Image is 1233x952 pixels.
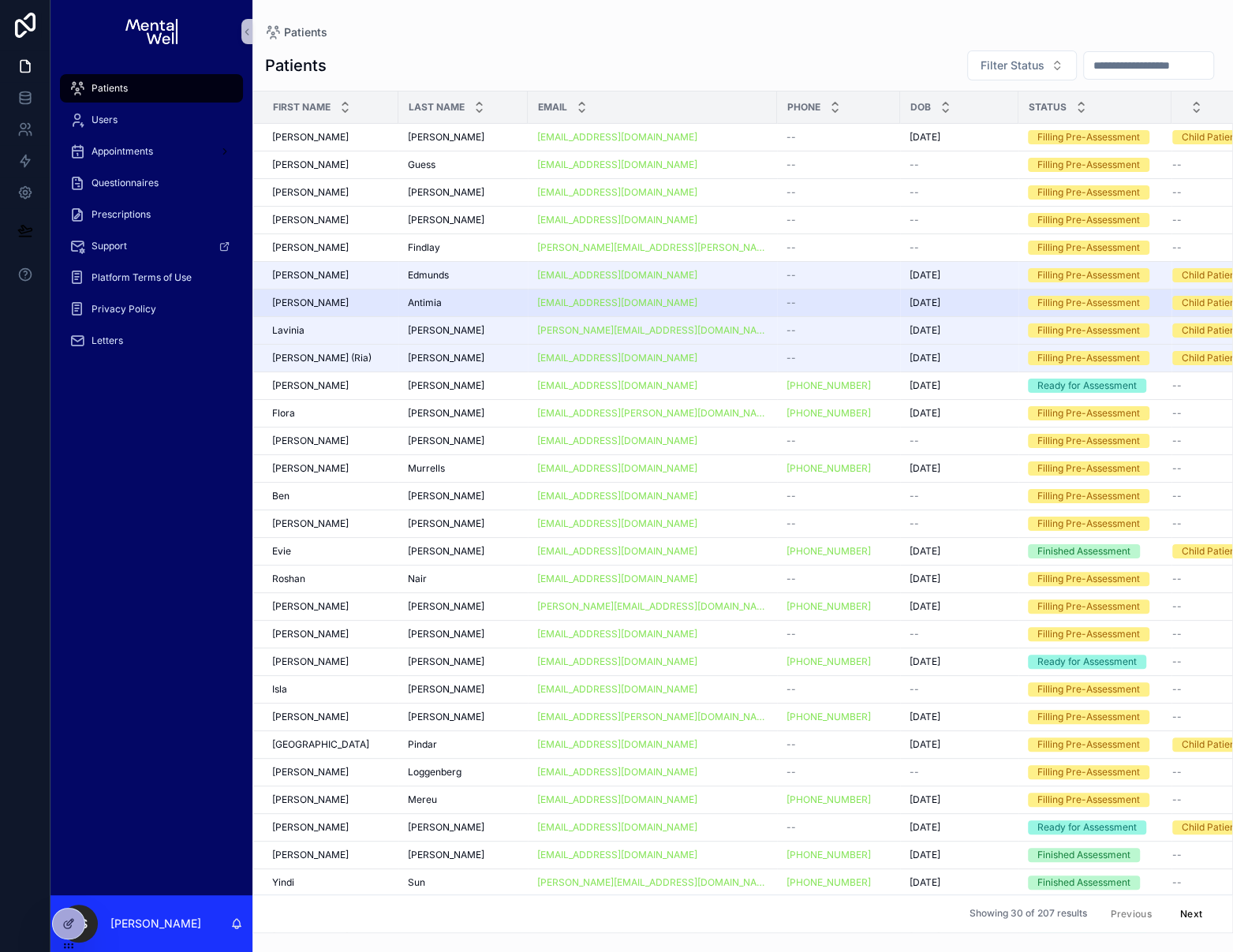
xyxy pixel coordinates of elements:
a: [EMAIL_ADDRESS][DOMAIN_NAME] [537,214,768,226]
span: -- [787,435,796,447]
span: Patients [284,24,327,40]
span: Privacy Policy [92,303,156,315]
span: Lavinia [272,324,305,337]
a: Questionnaires [60,169,243,197]
div: Ready for Assessment [1037,655,1137,669]
span: [PERSON_NAME] [272,186,349,199]
span: Flora [272,407,295,420]
a: [EMAIL_ADDRESS][DOMAIN_NAME] [537,573,768,585]
a: -- [910,490,1009,502]
span: -- [1172,379,1182,392]
span: [PERSON_NAME] [272,628,349,640]
span: -- [1172,186,1182,199]
div: Filling Pre-Assessment [1037,627,1140,641]
a: -- [787,324,891,337]
a: Filling Pre-Assessment [1028,241,1162,255]
a: [PERSON_NAME] [272,628,389,640]
a: -- [910,517,1009,530]
a: Patients [265,24,327,40]
a: [PERSON_NAME] [408,324,518,337]
a: [EMAIL_ADDRESS][DOMAIN_NAME] [537,159,768,171]
span: -- [910,186,919,199]
a: [DATE] [910,324,1009,337]
a: [PHONE_NUMBER] [787,407,891,420]
a: [PERSON_NAME] [408,214,518,226]
a: [PERSON_NAME] [272,214,389,226]
div: Filling Pre-Assessment [1037,185,1140,200]
span: -- [787,297,796,309]
span: [DATE] [910,573,940,585]
a: [PERSON_NAME] [272,379,389,392]
div: scrollable content [50,63,252,375]
a: [DATE] [910,573,1009,585]
a: [EMAIL_ADDRESS][DOMAIN_NAME] [537,435,697,447]
a: [DATE] [910,297,1009,309]
span: [PERSON_NAME] [408,324,484,337]
a: -- [787,573,891,585]
a: Letters [60,327,243,355]
a: [EMAIL_ADDRESS][DOMAIN_NAME] [537,517,768,530]
span: -- [787,186,796,199]
a: [EMAIL_ADDRESS][DOMAIN_NAME] [537,131,768,144]
a: Platform Terms of Use [60,263,243,292]
span: [PERSON_NAME] [408,352,484,364]
span: Letters [92,334,123,347]
a: [PERSON_NAME] [408,600,518,613]
span: [PERSON_NAME] [408,517,484,530]
span: Patients [92,82,128,95]
a: Filling Pre-Assessment [1028,599,1162,614]
span: -- [1172,435,1182,447]
span: Questionnaires [92,177,159,189]
span: [DATE] [910,379,940,392]
a: Filling Pre-Assessment [1028,406,1162,420]
a: [EMAIL_ADDRESS][DOMAIN_NAME] [537,628,697,640]
a: [DATE] [910,600,1009,613]
span: Appointments [92,145,153,158]
a: Murrells [408,462,518,475]
span: -- [1172,214,1182,226]
span: [DATE] [910,297,940,309]
span: [PERSON_NAME] [408,490,484,502]
span: [DATE] [910,407,940,420]
a: [PERSON_NAME] [408,435,518,447]
a: [EMAIL_ADDRESS][DOMAIN_NAME] [537,297,697,309]
a: Filling Pre-Assessment [1028,213,1162,227]
span: -- [787,628,796,640]
a: [EMAIL_ADDRESS][DOMAIN_NAME] [537,186,697,199]
span: [DATE] [910,545,940,558]
span: [PERSON_NAME] [272,517,349,530]
a: Filling Pre-Assessment [1028,296,1162,310]
a: [PERSON_NAME] [408,407,518,420]
a: [PERSON_NAME] (Ria) [272,352,389,364]
span: -- [1172,159,1182,171]
div: Filling Pre-Assessment [1037,241,1140,255]
span: Support [92,240,127,252]
div: Finished Assessment [1037,544,1130,558]
span: Antimia [408,297,442,309]
div: Filling Pre-Assessment [1037,406,1140,420]
a: [EMAIL_ADDRESS][DOMAIN_NAME] [537,545,768,558]
a: [PERSON_NAME] [408,490,518,502]
a: [PERSON_NAME] [408,628,518,640]
span: [PERSON_NAME] [272,131,349,144]
a: Filling Pre-Assessment [1028,572,1162,586]
span: -- [787,324,796,337]
a: Patients [60,74,243,103]
a: [EMAIL_ADDRESS][DOMAIN_NAME] [537,655,697,668]
a: [DATE] [910,131,1009,144]
span: Evie [272,545,291,558]
a: Ben [272,490,389,502]
a: Users [60,106,243,134]
div: Filling Pre-Assessment [1037,572,1140,586]
span: Filter Status [981,58,1044,73]
span: -- [787,517,796,530]
a: -- [910,214,1009,226]
a: Filling Pre-Assessment [1028,323,1162,338]
a: -- [787,517,891,530]
a: Filling Pre-Assessment [1028,434,1162,448]
a: Edmunds [408,269,518,282]
a: [PHONE_NUMBER] [787,655,891,668]
a: -- [910,628,1009,640]
a: [EMAIL_ADDRESS][DOMAIN_NAME] [537,628,768,640]
a: -- [787,269,891,282]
